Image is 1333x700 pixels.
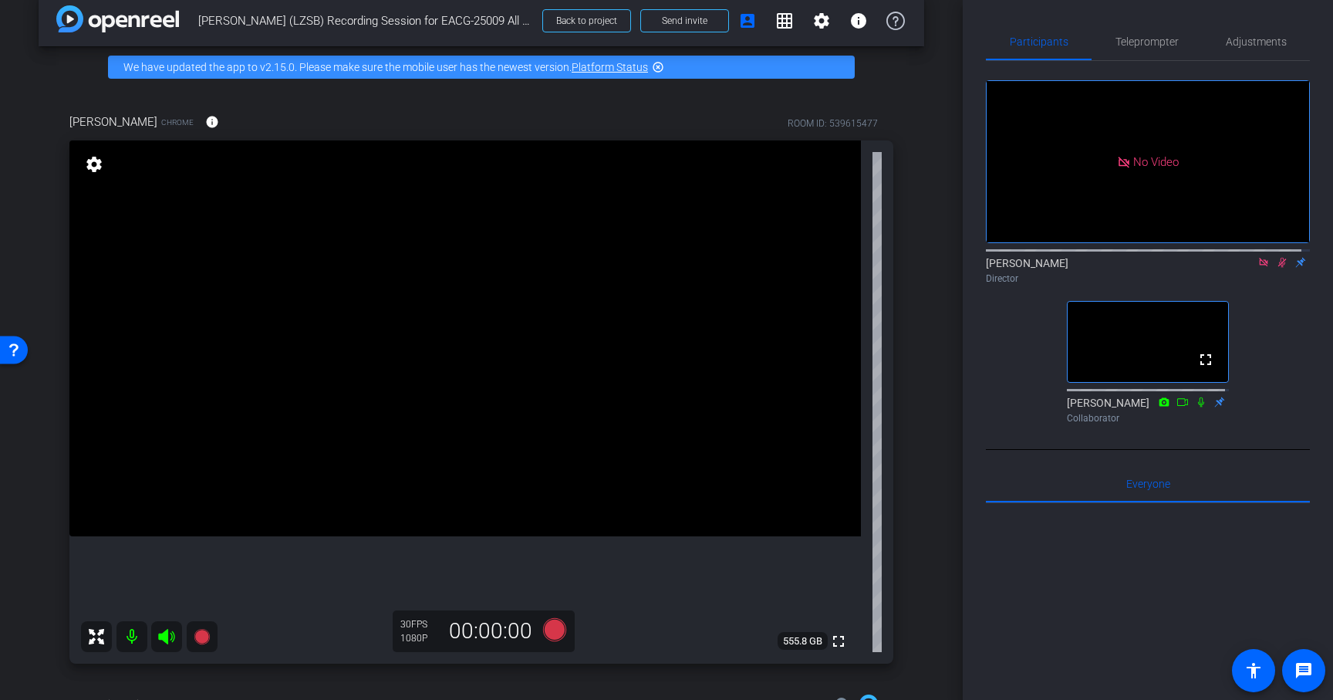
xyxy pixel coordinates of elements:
[812,12,831,30] mat-icon: settings
[198,5,533,36] span: [PERSON_NAME] (LZSB) Recording Session for EACG-25009 All Hands Marketing Message
[439,618,542,644] div: 00:00:00
[1133,154,1179,168] span: No Video
[400,632,439,644] div: 1080P
[205,115,219,129] mat-icon: info
[1226,36,1287,47] span: Adjustments
[69,113,157,130] span: [PERSON_NAME]
[108,56,855,79] div: We have updated the app to v2.15.0. Please make sure the mobile user has the newest version.
[572,61,648,73] a: Platform Status
[1067,411,1229,425] div: Collaborator
[83,155,105,174] mat-icon: settings
[400,618,439,631] div: 30
[556,15,617,26] span: Back to project
[778,632,828,651] span: 555.8 GB
[1115,36,1179,47] span: Teleprompter
[640,9,729,32] button: Send invite
[56,5,179,32] img: app-logo
[788,117,878,130] div: ROOM ID: 539615477
[411,619,427,630] span: FPS
[829,632,848,651] mat-icon: fullscreen
[1126,479,1170,489] span: Everyone
[542,9,631,32] button: Back to project
[161,117,194,128] span: Chrome
[849,12,868,30] mat-icon: info
[662,15,707,27] span: Send invite
[986,272,1310,286] div: Director
[1067,395,1229,425] div: [PERSON_NAME]
[775,12,794,30] mat-icon: grid_on
[1294,661,1313,680] mat-icon: message
[652,61,664,73] mat-icon: highlight_off
[1244,661,1263,680] mat-icon: accessibility
[738,12,757,30] mat-icon: account_box
[1196,350,1215,369] mat-icon: fullscreen
[986,255,1310,286] div: [PERSON_NAME]
[1010,36,1068,47] span: Participants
